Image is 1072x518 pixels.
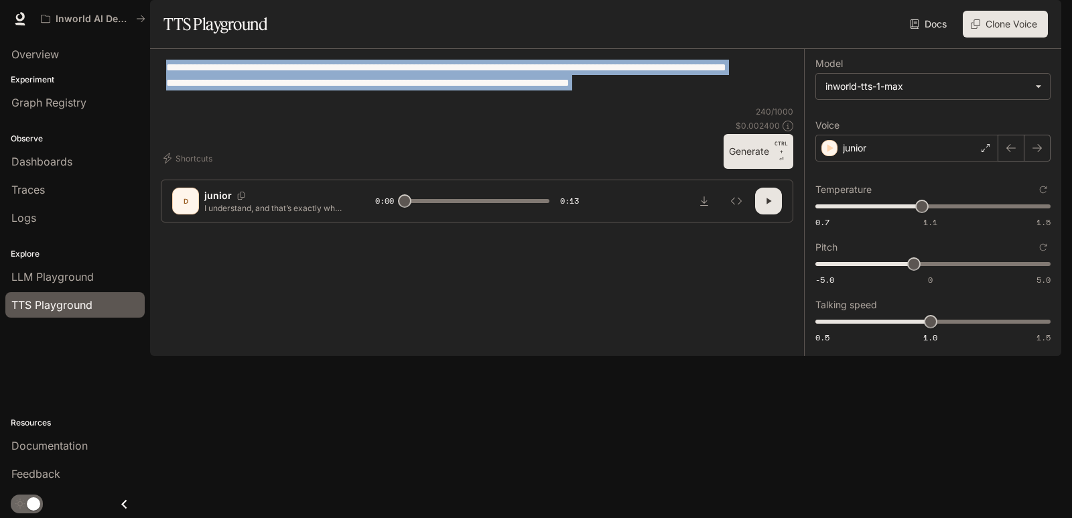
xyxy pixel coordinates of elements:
[204,202,343,214] p: I understand, and that’s exactly why you’re talking to me. Protecting the [PERSON_NAME] family is...
[963,11,1048,38] button: Clone Voice
[232,192,251,200] button: Copy Voice ID
[35,5,151,32] button: All workspaces
[691,188,718,214] button: Download audio
[923,216,937,228] span: 1.1
[843,141,866,155] p: junior
[815,121,840,130] p: Voice
[815,300,877,310] p: Talking speed
[1036,182,1051,197] button: Reset to default
[724,134,793,169] button: GenerateCTRL +⏎
[1036,274,1051,285] span: 5.0
[815,59,843,68] p: Model
[1036,332,1051,343] span: 1.5
[815,274,834,285] span: -5.0
[825,80,1028,93] div: inworld-tts-1-max
[775,139,788,155] p: CTRL +
[815,185,872,194] p: Temperature
[907,11,952,38] a: Docs
[756,106,793,117] p: 240 / 1000
[928,274,933,285] span: 0
[736,120,780,131] p: $ 0.002400
[815,332,829,343] span: 0.5
[163,11,267,38] h1: TTS Playground
[56,13,131,25] p: Inworld AI Demos
[775,139,788,164] p: ⏎
[923,332,937,343] span: 1.0
[161,147,218,169] button: Shortcuts
[375,194,394,208] span: 0:00
[1036,216,1051,228] span: 1.5
[175,190,196,212] div: D
[815,243,837,252] p: Pitch
[1036,240,1051,255] button: Reset to default
[723,188,750,214] button: Inspect
[560,194,579,208] span: 0:13
[204,189,232,202] p: junior
[815,216,829,228] span: 0.7
[816,74,1050,99] div: inworld-tts-1-max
